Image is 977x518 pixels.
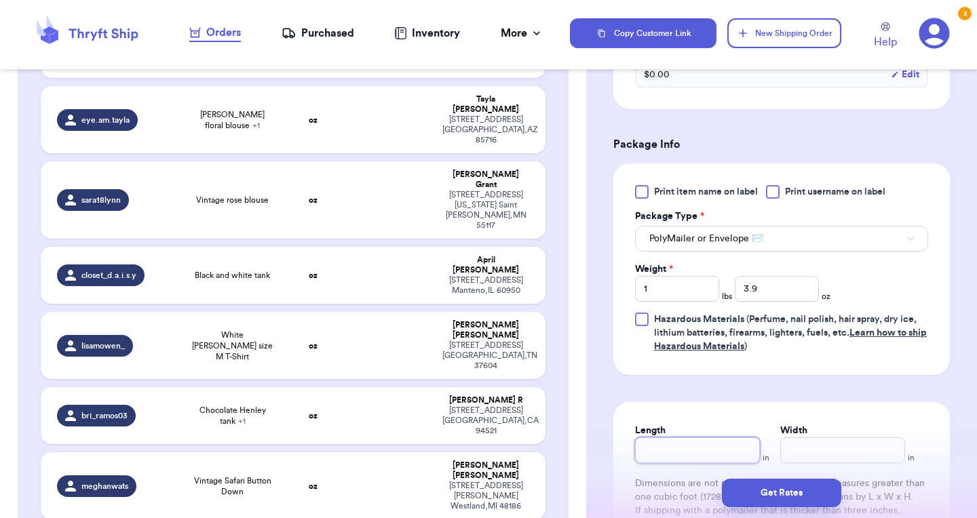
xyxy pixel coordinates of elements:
[442,255,529,275] div: April [PERSON_NAME]
[309,342,318,350] strong: oz
[442,395,529,405] div: [PERSON_NAME] R
[195,270,270,281] span: Black and white tank
[654,315,927,351] span: (Perfume, nail polish, hair spray, dry ice, lithium batteries, firearms, lighters, fuels, etc. )
[309,482,318,490] strong: oz
[309,271,318,279] strong: oz
[654,315,744,324] span: Hazardous Materials
[81,340,125,351] span: lisamowen_
[570,18,716,48] button: Copy Customer Link
[189,24,241,42] a: Orders
[649,232,763,245] span: PolyMailer or Envelope ✉️
[958,7,972,20] div: 3
[654,185,758,199] span: Print item name on label
[190,405,275,426] span: Chocolate Henley tank
[81,115,130,125] span: eye.am.tayla
[722,291,732,302] span: lbs
[282,25,354,41] a: Purchased
[874,22,897,50] a: Help
[785,185,885,199] span: Print username on label
[635,226,928,252] button: PolyMailer or Envelope ✉️
[442,115,529,145] div: [STREET_ADDRESS] [GEOGRAPHIC_DATA] , AZ 85716
[442,94,529,115] div: Tayla [PERSON_NAME]
[780,424,807,437] label: Width
[442,340,529,371] div: [STREET_ADDRESS] [GEOGRAPHIC_DATA] , TN 37604
[891,68,919,81] button: Edit
[81,481,128,492] span: meghanwats
[309,412,318,420] strong: oz
[919,18,950,49] a: 3
[822,291,830,302] span: oz
[442,320,529,340] div: [PERSON_NAME] [PERSON_NAME]
[252,121,260,129] span: + 1
[309,116,318,124] strong: oz
[189,24,241,41] div: Orders
[442,405,529,436] div: [STREET_ADDRESS] [GEOGRAPHIC_DATA] , CA 94521
[442,170,529,190] div: [PERSON_NAME] Grant
[190,330,275,362] span: White [PERSON_NAME] size M T-Shirt
[644,68,670,81] span: $ 0.00
[874,34,897,50] span: Help
[190,109,275,131] span: [PERSON_NAME] floral blouse
[442,460,529,481] div: [PERSON_NAME] [PERSON_NAME]
[635,210,704,223] label: Package Type
[190,475,275,497] span: Vintage Safari Button Down
[309,196,318,204] strong: oz
[635,262,673,276] label: Weight
[908,452,915,463] span: in
[442,190,529,231] div: [STREET_ADDRESS][US_STATE] Saint [PERSON_NAME] , MN 55117
[196,195,269,205] span: Vintage rose blouse
[442,481,529,511] div: [STREET_ADDRESS][PERSON_NAME] Westland , MI 48186
[394,25,460,41] a: Inventory
[81,270,136,281] span: closet_d.a.i.s.y
[442,275,529,296] div: [STREET_ADDRESS] Manteno , IL 60950
[238,417,246,425] span: + 1
[81,410,128,421] span: bri_ramos03
[81,195,121,205] span: sara18lynn
[722,479,841,507] button: Get Rates
[727,18,841,48] button: New Shipping Order
[501,25,543,41] div: More
[613,136,950,153] h3: Package Info
[763,452,769,463] span: in
[635,424,666,437] label: Length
